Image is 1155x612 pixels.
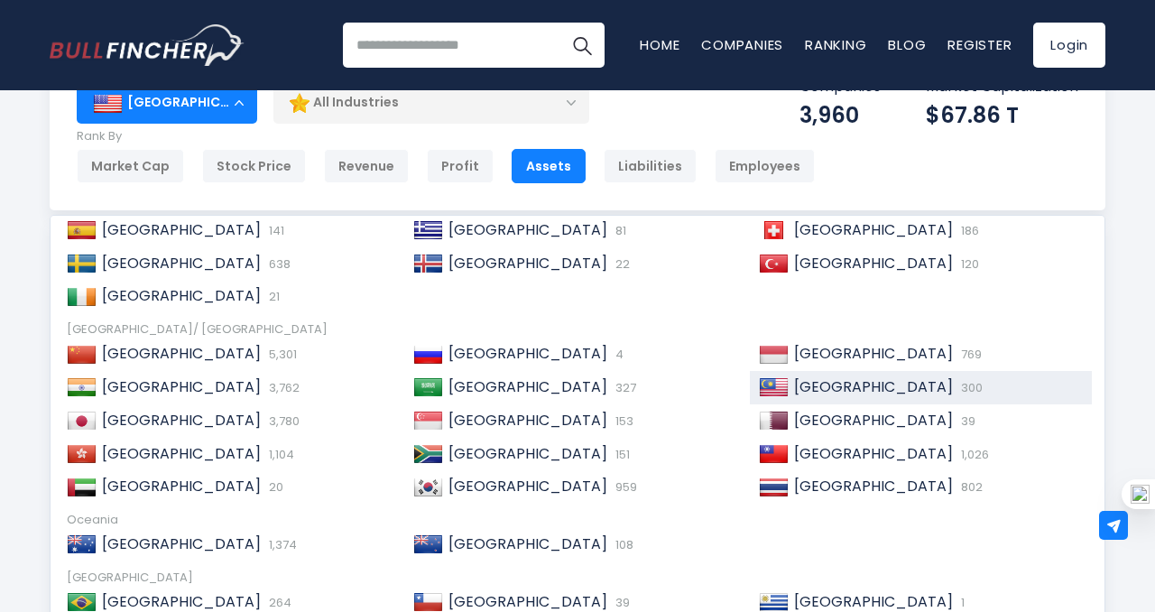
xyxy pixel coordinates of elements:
div: [GEOGRAPHIC_DATA]/ [GEOGRAPHIC_DATA] [67,322,1088,338]
span: [GEOGRAPHIC_DATA] [448,253,607,274]
span: [GEOGRAPHIC_DATA] [794,591,953,612]
a: Companies [701,35,783,54]
p: Companies [799,78,881,97]
span: 153 [611,413,633,430]
span: 769 [956,346,982,363]
span: 151 [611,446,630,463]
span: 4 [611,346,624,363]
div: Market Cap [77,149,184,183]
div: Stock Price [202,149,306,183]
span: [GEOGRAPHIC_DATA] [102,591,261,612]
span: 327 [611,379,636,396]
span: [GEOGRAPHIC_DATA] [448,219,607,240]
img: Bullfincher logo [50,24,245,66]
span: [GEOGRAPHIC_DATA] [102,443,261,464]
span: 1 [956,594,965,611]
div: $67.86 T [926,101,1078,129]
span: [GEOGRAPHIC_DATA] [794,443,953,464]
span: 1,026 [956,446,989,463]
div: Profit [427,149,494,183]
span: 3,780 [264,413,300,430]
span: [GEOGRAPHIC_DATA] [102,219,261,240]
div: Revenue [324,149,409,183]
p: Market Capitalization [926,78,1078,97]
span: 39 [956,413,975,430]
span: 3,762 [264,379,300,396]
span: [GEOGRAPHIC_DATA] [448,591,607,612]
div: Liabilities [604,149,697,183]
span: 300 [956,379,983,396]
span: [GEOGRAPHIC_DATA] [448,343,607,364]
div: Oceania [67,513,1088,528]
span: 141 [264,222,284,239]
span: 39 [611,594,630,611]
span: [GEOGRAPHIC_DATA] [448,443,607,464]
span: 959 [611,478,637,496]
span: [GEOGRAPHIC_DATA] [794,253,953,274]
div: 3,960 [799,101,881,129]
span: 5,301 [264,346,297,363]
span: [GEOGRAPHIC_DATA] [102,285,261,306]
span: 264 [264,594,291,611]
a: Go to homepage [50,24,244,66]
span: [GEOGRAPHIC_DATA] [102,343,261,364]
span: 20 [264,478,283,496]
span: [GEOGRAPHIC_DATA] [794,343,953,364]
span: [GEOGRAPHIC_DATA] [448,376,607,397]
span: [GEOGRAPHIC_DATA] [102,376,261,397]
div: All Industries [273,82,589,124]
span: [GEOGRAPHIC_DATA] [448,410,607,431]
span: [GEOGRAPHIC_DATA] [448,533,607,554]
a: Home [640,35,679,54]
button: Search [559,23,605,68]
a: Login [1033,23,1105,68]
span: [GEOGRAPHIC_DATA] [794,476,953,496]
div: [GEOGRAPHIC_DATA] [77,83,257,123]
span: [GEOGRAPHIC_DATA] [102,253,261,274]
span: 186 [956,222,979,239]
span: 81 [611,222,626,239]
span: [GEOGRAPHIC_DATA] [102,476,261,496]
div: Assets [512,149,586,183]
span: [GEOGRAPHIC_DATA] [102,533,261,554]
a: Ranking [805,35,866,54]
span: 22 [611,255,630,273]
div: Employees [715,149,815,183]
span: 108 [611,536,633,553]
span: 802 [956,478,983,496]
span: 120 [956,255,979,273]
p: Rank By [77,129,815,144]
span: [GEOGRAPHIC_DATA] [448,476,607,496]
span: [GEOGRAPHIC_DATA] [794,219,953,240]
span: [GEOGRAPHIC_DATA] [102,410,261,431]
img: one_i.png [1131,485,1150,504]
span: 21 [264,288,280,305]
span: [GEOGRAPHIC_DATA] [794,376,953,397]
span: [GEOGRAPHIC_DATA] [794,410,953,431]
span: 638 [264,255,291,273]
div: [GEOGRAPHIC_DATA] [67,570,1088,586]
span: 1,374 [264,536,297,553]
a: Blog [888,35,926,54]
a: Register [947,35,1012,54]
span: 1,104 [264,446,294,463]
